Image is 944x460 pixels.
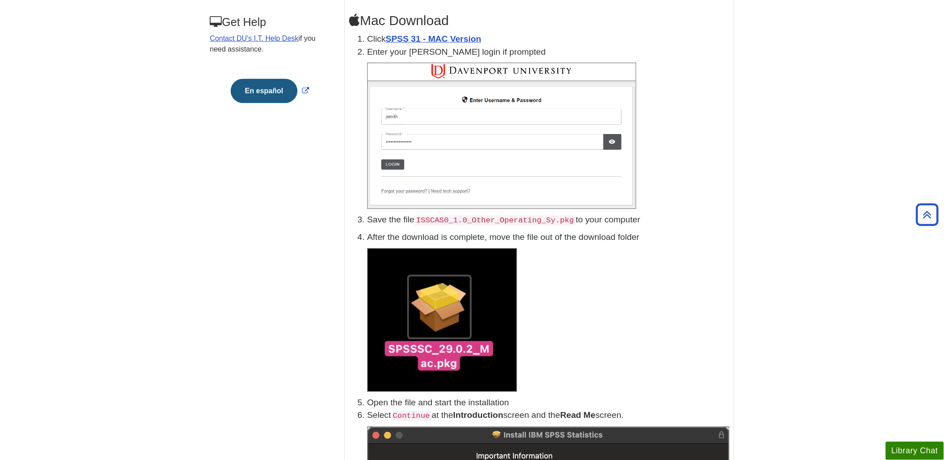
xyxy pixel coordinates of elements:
[414,215,576,226] code: ISSCAS0_1.0_Other_Operating_Sy.pkg
[367,33,729,46] li: Click
[367,396,729,409] li: Open the file and start the installation
[228,87,311,95] a: Link opens in new window
[386,34,481,43] a: SPSS 31 - MAC Version
[391,411,432,421] code: Continue
[210,16,330,29] h3: Get Help
[913,208,942,221] a: Back to Top
[453,411,504,420] b: Introduction
[349,13,729,28] h2: Mac Download
[367,213,729,226] p: Save the file to your computer
[886,442,944,460] button: Library Chat
[367,231,729,244] p: After the download is complete, move the file out of the download folder
[210,35,299,42] a: Contact DU's I.T. Help Desk
[367,409,729,422] p: Select at the screen and the screen.
[231,79,297,103] button: En español
[560,411,596,420] b: Read Me
[367,46,729,59] p: Enter your [PERSON_NAME] login if prompted
[367,248,517,392] img: 'SPSSSC_29.0.2_Mac.pkg' icon on a Mac desktop
[210,33,330,55] p: if you need assistance.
